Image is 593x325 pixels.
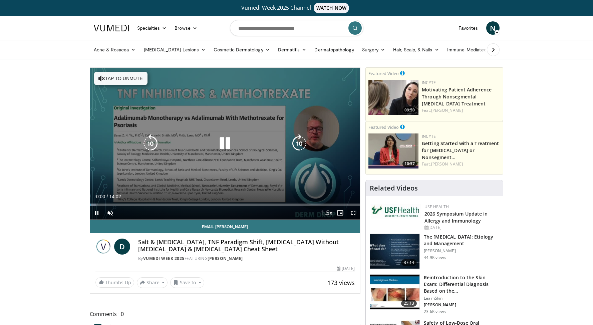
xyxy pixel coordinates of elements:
button: Pause [90,206,103,220]
small: Featured Video [368,124,399,130]
button: Enable picture-in-picture mode [333,206,347,220]
p: [PERSON_NAME] [424,248,499,254]
span: 0:00 [96,194,105,199]
a: Acne & Rosacea [90,43,140,56]
a: Vumedi Week 2025 ChannelWATCH NOW [95,3,499,13]
a: Cosmetic Dermatology [210,43,274,56]
a: Incyte [422,80,436,85]
img: 39505ded-af48-40a4-bb84-dee7792dcfd5.png.150x105_q85_crop-smart_upscale.jpg [368,80,418,115]
a: Dermatopathology [310,43,358,56]
button: Playback Rate [320,206,333,220]
span: WATCH NOW [314,3,349,13]
span: 10:57 [402,161,417,167]
small: Featured Video [368,70,399,76]
a: Surgery [358,43,389,56]
img: e02a99de-beb8-4d69-a8cb-018b1ffb8f0c.png.150x105_q85_crop-smart_upscale.jpg [368,133,418,169]
a: [PERSON_NAME] [208,256,243,261]
a: 25:13 Reintroduction to the Skin Exam: Differential Diagnosis Based on the… LearnSkin [PERSON_NAM... [370,274,499,314]
span: / [107,194,108,199]
input: Search topics, interventions [230,20,363,36]
img: 022c50fb-a848-4cac-a9d8-ea0906b33a1b.150x105_q85_crop-smart_upscale.jpg [370,275,419,309]
h3: The [MEDICAL_DATA]: Etiology and Management [424,234,499,247]
div: Feat. [422,107,500,113]
a: USF Health [424,204,449,210]
video-js: Video Player [90,68,360,220]
span: 25:13 [401,300,417,307]
a: 37:14 The [MEDICAL_DATA]: Etiology and Management [PERSON_NAME] 44.9K views [370,234,499,269]
span: Comments 0 [90,310,361,318]
a: Browse [171,21,201,35]
button: Save to [170,277,204,288]
button: Fullscreen [347,206,360,220]
h4: Salt & [MEDICAL_DATA], TNF Paradigm Shift, [MEDICAL_DATA] Without [MEDICAL_DATA] & [MEDICAL_DATA]... [138,239,355,253]
div: By FEATURING [138,256,355,262]
span: 37:14 [401,259,417,266]
a: [MEDICAL_DATA] Lesions [140,43,210,56]
div: [DATE] [424,225,498,231]
div: [DATE] [337,266,355,272]
button: Share [137,277,168,288]
a: Motivating Patient Adherence Through Nonsegmental [MEDICAL_DATA] Treatment [422,86,492,107]
p: 44.9K views [424,255,446,260]
img: c5af237d-e68a-4dd3-8521-77b3daf9ece4.150x105_q85_crop-smart_upscale.jpg [370,234,419,269]
h4: Related Videos [370,184,418,192]
p: 23.6K views [424,309,446,314]
p: [PERSON_NAME] [424,302,499,308]
span: 14:02 [109,194,121,199]
button: Tap to unmute [94,72,147,85]
a: Incyte [422,133,436,139]
a: Getting Started with a Treatment for [MEDICAL_DATA] or Nonsegment… [422,140,499,160]
a: Hair, Scalp, & Nails [389,43,443,56]
p: LearnSkin [424,296,499,301]
img: Vumedi Week 2025 [95,239,111,255]
span: 173 views [327,279,355,287]
a: Dermatitis [274,43,311,56]
a: 2026 Symposium Update in Allergy and Immunology [424,211,488,224]
a: Favorites [455,21,482,35]
a: Thumbs Up [95,277,134,288]
div: Feat. [422,161,500,167]
a: Immune-Mediated [443,43,497,56]
a: 10:57 [368,133,418,169]
a: Specialties [133,21,171,35]
button: Unmute [103,206,117,220]
a: 09:50 [368,80,418,115]
img: 6ba8804a-8538-4002-95e7-a8f8012d4a11.png.150x105_q85_autocrop_double_scale_upscale_version-0.2.jpg [371,204,421,219]
a: [PERSON_NAME] [431,161,463,167]
a: N [486,21,500,35]
a: Vumedi Week 2025 [143,256,185,261]
a: [PERSON_NAME] [431,107,463,113]
a: Email [PERSON_NAME] [90,220,360,233]
span: 09:50 [402,107,417,113]
div: Progress Bar [90,204,360,206]
h3: Reintroduction to the Skin Exam: Differential Diagnosis Based on the… [424,274,499,294]
a: D [114,239,130,255]
img: VuMedi Logo [94,25,129,31]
